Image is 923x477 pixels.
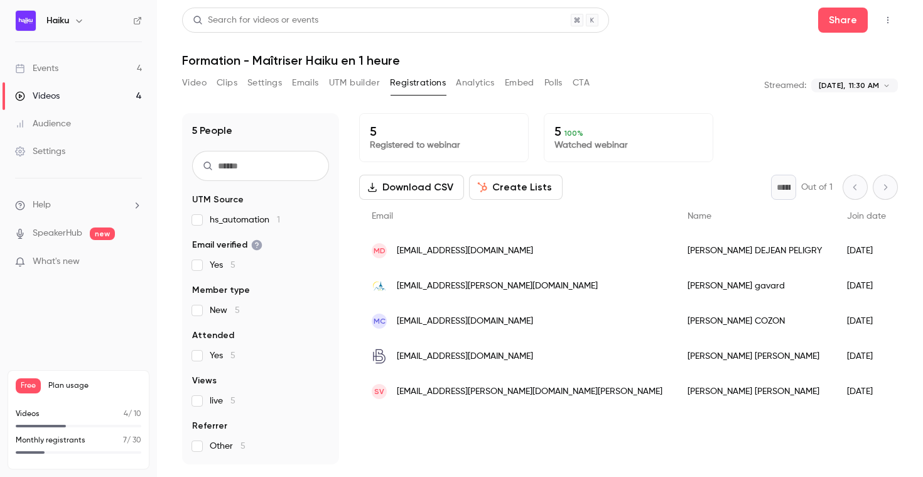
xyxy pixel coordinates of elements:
button: Settings [247,73,282,93]
span: Other [210,440,246,452]
span: 100 % [564,129,583,138]
span: 5 [230,261,235,270]
span: live [210,395,235,407]
h1: Formation - Maîtriser Haiku en 1 heure [182,53,898,68]
button: Top Bar Actions [878,10,898,30]
span: 1 [277,216,280,224]
button: Registrations [390,73,446,93]
span: SV [374,386,384,397]
div: [DATE] [834,374,899,409]
span: [EMAIL_ADDRESS][PERSON_NAME][DOMAIN_NAME][PERSON_NAME] [397,385,662,398]
span: Email [372,212,393,221]
button: Create Lists [469,175,563,200]
span: [DATE], [819,80,845,91]
div: [DATE] [834,268,899,304]
span: Help [33,199,51,212]
div: [PERSON_NAME] COZON [675,304,834,339]
section: facet-groups [192,194,329,452]
p: Streamed: [764,79,806,92]
span: MC [374,315,386,327]
button: Clips [217,73,237,93]
span: hs_automation [210,214,280,226]
span: Yes [210,259,235,271]
img: Haiku [16,11,36,31]
button: Share [818,8,868,33]
button: UTM builder [329,73,380,93]
span: Name [688,212,711,221]
span: MD [374,245,386,256]
a: SpeakerHub [33,227,82,240]
span: New [210,304,240,317]
p: Registered to webinar [370,139,518,151]
span: Email verified [192,239,262,251]
span: [EMAIL_ADDRESS][DOMAIN_NAME] [397,350,533,363]
span: [EMAIL_ADDRESS][PERSON_NAME][DOMAIN_NAME] [397,280,598,293]
span: 5 [235,306,240,315]
span: Referrer [192,420,227,432]
span: 11:30 AM [849,80,879,91]
button: Download CSV [359,175,464,200]
span: UTM Source [192,194,244,206]
button: Video [182,73,207,93]
h6: Haiku [46,14,69,27]
span: Attended [192,329,234,342]
div: [PERSON_NAME] gavard [675,268,834,304]
span: 7 [123,437,127,444]
h1: 5 People [192,123,232,138]
p: / 10 [124,408,141,420]
p: Out of 1 [801,181,833,194]
p: Monthly registrants [16,435,85,446]
span: Member type [192,284,250,297]
div: [DATE] [834,233,899,268]
div: [DATE] [834,339,899,374]
p: / 30 [123,435,141,446]
span: 5 [240,442,246,451]
button: Embed [505,73,534,93]
span: new [90,228,115,240]
div: [PERSON_NAME] DEJEAN PELIGRY [675,233,834,268]
p: Watched webinar [554,139,703,151]
p: Videos [16,408,40,420]
span: 5 [230,397,235,405]
p: 5 [554,124,703,139]
div: Audience [15,118,71,130]
span: [EMAIL_ADDRESS][DOMAIN_NAME] [397,244,533,258]
img: allaire.fr [372,278,387,293]
div: [PERSON_NAME] [PERSON_NAME] [675,339,834,374]
div: Events [15,62,58,75]
li: help-dropdown-opener [15,199,142,212]
span: [EMAIL_ADDRESS][DOMAIN_NAME] [397,315,533,328]
span: Plan usage [48,381,141,391]
div: [PERSON_NAME] [PERSON_NAME] [675,374,834,409]
div: Videos [15,90,60,102]
p: 5 [370,124,518,139]
span: What's new [33,255,80,268]
button: Polls [544,73,563,93]
button: Emails [292,73,318,93]
div: Settings [15,145,65,158]
div: [DATE] [834,304,899,339]
span: Yes [210,349,235,362]
button: Analytics [456,73,495,93]
span: 4 [124,410,128,418]
span: Join date [847,212,886,221]
img: avocats-hbb.fr [372,349,387,364]
button: CTA [573,73,590,93]
span: Free [16,378,41,393]
span: 5 [230,351,235,360]
iframe: Noticeable Trigger [127,256,142,268]
span: Views [192,375,217,387]
div: Search for videos or events [193,14,318,27]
